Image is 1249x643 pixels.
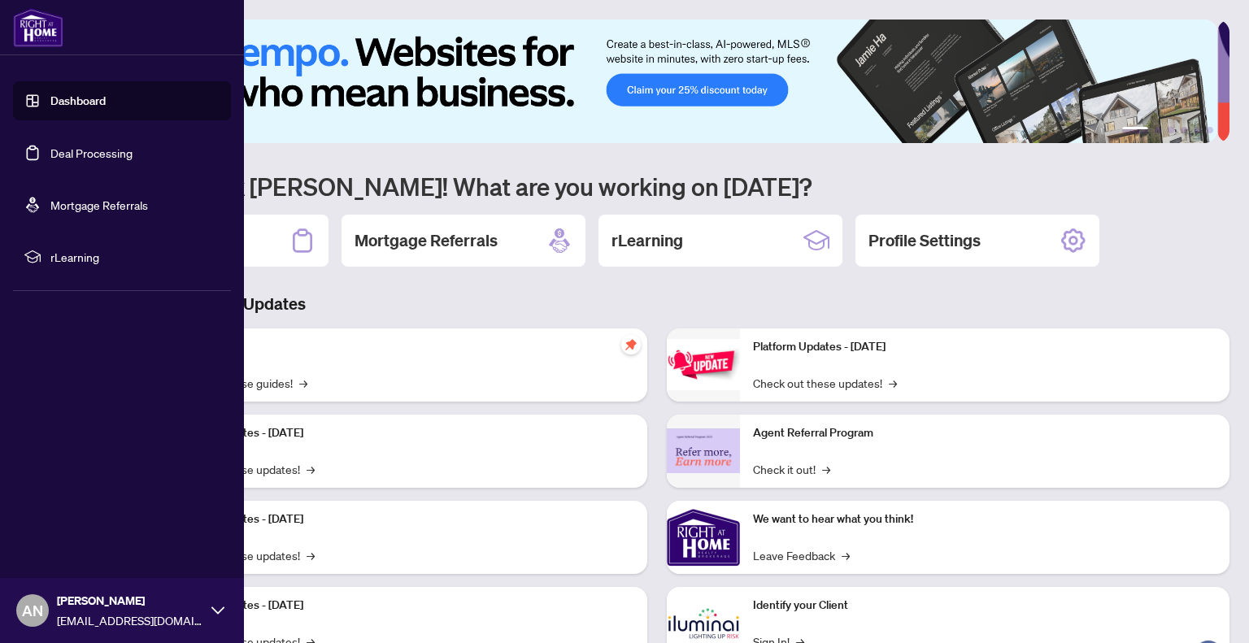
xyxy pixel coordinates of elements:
a: Check out these updates!→ [753,374,897,392]
span: → [307,546,315,564]
img: Platform Updates - June 23, 2025 [667,339,740,390]
p: We want to hear what you think! [753,510,1216,528]
img: Agent Referral Program [667,428,740,473]
p: Platform Updates - [DATE] [171,510,634,528]
button: 3 [1168,127,1174,133]
span: → [299,374,307,392]
button: 2 [1155,127,1161,133]
img: We want to hear what you think! [667,501,740,574]
span: → [889,374,897,392]
img: logo [13,8,63,47]
span: → [307,460,315,478]
img: Slide 0 [85,20,1217,143]
h2: Mortgage Referrals [355,229,498,252]
button: 1 [1122,127,1148,133]
span: → [842,546,850,564]
p: Agent Referral Program [753,424,1216,442]
span: pushpin [621,335,641,354]
p: Identify your Client [753,597,1216,615]
h1: Welcome back [PERSON_NAME]! What are you working on [DATE]? [85,171,1229,202]
span: [PERSON_NAME] [57,592,203,610]
a: Dashboard [50,93,106,108]
span: AN [22,599,43,622]
p: Platform Updates - [DATE] [171,424,634,442]
p: Platform Updates - [DATE] [753,338,1216,356]
p: Self-Help [171,338,634,356]
a: Check it out!→ [753,460,830,478]
button: Open asap [1184,586,1233,635]
a: Mortgage Referrals [50,198,148,212]
span: → [822,460,830,478]
button: 5 [1194,127,1200,133]
span: rLearning [50,248,220,266]
h2: Profile Settings [868,229,981,252]
a: Deal Processing [50,146,133,160]
a: Leave Feedback→ [753,546,850,564]
button: 6 [1207,127,1213,133]
h2: rLearning [611,229,683,252]
button: 4 [1181,127,1187,133]
h3: Brokerage & Industry Updates [85,293,1229,315]
p: Platform Updates - [DATE] [171,597,634,615]
span: [EMAIL_ADDRESS][DOMAIN_NAME] [57,611,203,629]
